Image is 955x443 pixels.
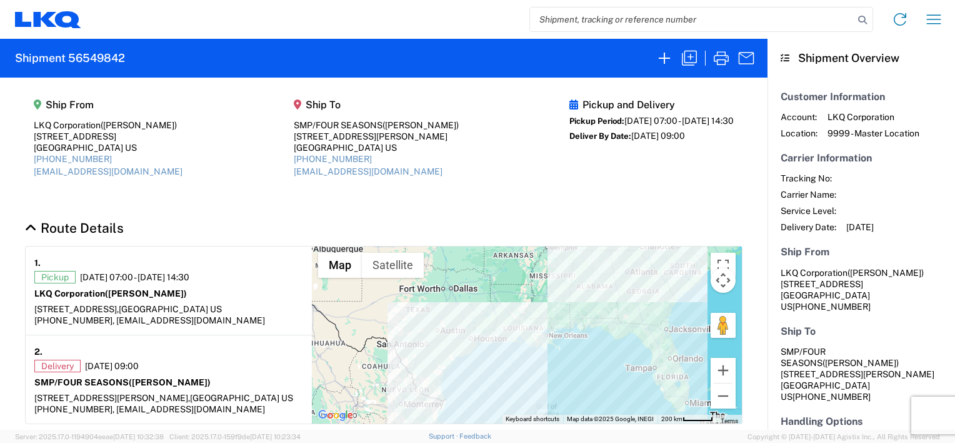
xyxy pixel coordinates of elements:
[294,142,459,153] div: [GEOGRAPHIC_DATA] US
[569,99,734,111] h5: Pickup and Delivery
[34,99,182,111] h5: Ship From
[318,253,362,278] button: Show street map
[781,279,863,289] span: [STREET_ADDRESS]
[25,220,124,236] a: Hide Details
[781,205,836,216] span: Service Level:
[34,404,303,415] div: [PHONE_NUMBER], [EMAIL_ADDRESS][DOMAIN_NAME]
[294,99,459,111] h5: Ship To
[711,358,736,383] button: Zoom in
[711,268,736,293] button: Map camera controls
[781,267,942,312] address: [GEOGRAPHIC_DATA] US
[294,120,459,131] div: SMP/FOUR SEASONS
[827,111,919,123] span: LKQ Corporation
[624,116,734,126] span: [DATE] 07:00 - [DATE] 14:30
[767,39,955,78] header: Shipment Overview
[34,377,211,387] strong: SMP/FOUR SEASONS
[781,128,817,139] span: Location:
[569,116,624,126] span: Pickup Period:
[721,417,738,424] a: Terms
[190,393,293,403] span: [GEOGRAPHIC_DATA] US
[34,304,119,314] span: [STREET_ADDRESS],
[781,415,942,427] h5: Handling Options
[781,268,847,278] span: LKQ Corporation
[781,173,836,184] span: Tracking No:
[747,431,940,442] span: Copyright © [DATE]-[DATE] Agistix Inc., All Rights Reserved
[315,407,356,424] a: Open this area in Google Maps (opens a new window)
[530,8,854,31] input: Shipment, tracking or reference number
[781,91,942,103] h5: Customer Information
[846,221,874,233] span: [DATE]
[34,315,303,326] div: [PHONE_NUMBER], [EMAIL_ADDRESS][DOMAIN_NAME]
[781,221,836,233] span: Delivery Date:
[382,120,459,130] span: ([PERSON_NAME])
[34,393,190,403] span: [STREET_ADDRESS][PERSON_NAME],
[711,313,736,338] button: Drag Pegman onto the map to open Street View
[34,131,182,142] div: [STREET_ADDRESS]
[119,304,222,314] span: [GEOGRAPHIC_DATA] US
[459,432,491,440] a: Feedback
[827,128,919,139] span: 9999 - Master Location
[34,142,182,153] div: [GEOGRAPHIC_DATA] US
[34,120,182,131] div: LKQ Corporation
[781,152,942,164] h5: Carrier Information
[105,288,187,298] span: ([PERSON_NAME])
[781,246,942,258] h5: Ship From
[34,344,42,360] strong: 2.
[781,347,934,379] span: SMP/FOUR SEASONS [STREET_ADDRESS][PERSON_NAME]
[85,360,139,372] span: [DATE] 09:00
[567,415,654,422] span: Map data ©2025 Google, INEGI
[711,384,736,409] button: Zoom out
[294,131,459,142] div: [STREET_ADDRESS][PERSON_NAME]
[711,253,736,278] button: Toggle fullscreen view
[34,166,182,176] a: [EMAIL_ADDRESS][DOMAIN_NAME]
[34,255,41,271] strong: 1.
[822,358,899,368] span: ([PERSON_NAME])
[15,433,164,440] span: Server: 2025.17.0-1194904eeae
[113,433,164,440] span: [DATE] 10:32:38
[631,131,685,141] span: [DATE] 09:00
[34,154,112,164] a: [PHONE_NUMBER]
[34,271,76,283] span: Pickup
[429,432,460,440] a: Support
[80,272,189,283] span: [DATE] 07:00 - [DATE] 14:30
[315,407,356,424] img: Google
[792,302,871,312] span: [PHONE_NUMBER]
[34,360,81,372] span: Delivery
[129,377,211,387] span: ([PERSON_NAME])
[781,325,942,337] h5: Ship To
[792,392,871,402] span: [PHONE_NUMBER]
[657,415,717,424] button: Map Scale: 200 km per 45 pixels
[294,166,442,176] a: [EMAIL_ADDRESS][DOMAIN_NAME]
[781,111,817,123] span: Account:
[250,433,301,440] span: [DATE] 10:23:34
[569,131,631,141] span: Deliver By Date:
[101,120,177,130] span: ([PERSON_NAME])
[34,288,187,298] strong: LKQ Corporation
[169,433,301,440] span: Client: 2025.17.0-159f9de
[506,415,559,424] button: Keyboard shortcuts
[362,253,424,278] button: Show satellite imagery
[294,154,372,164] a: [PHONE_NUMBER]
[781,189,836,200] span: Carrier Name:
[781,346,942,402] address: [GEOGRAPHIC_DATA] US
[15,51,125,66] h2: Shipment 56549842
[661,415,682,422] span: 200 km
[847,268,924,278] span: ([PERSON_NAME])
